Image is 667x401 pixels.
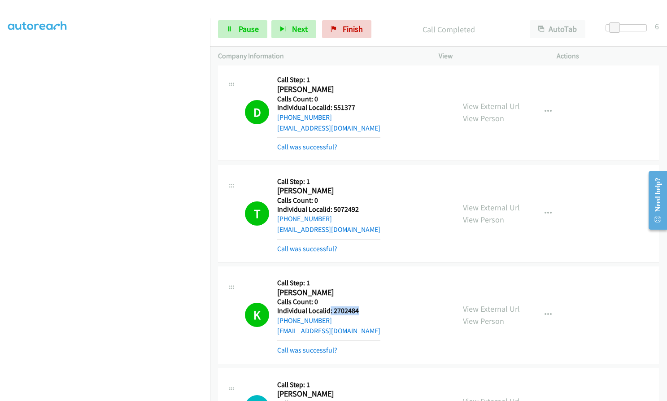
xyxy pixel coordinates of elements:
button: AutoTab [530,20,585,38]
p: Company Information [218,51,423,61]
h5: Call Step: 1 [277,75,380,84]
h5: Call Step: 1 [277,380,380,389]
h2: [PERSON_NAME] [277,288,380,298]
a: [PHONE_NUMBER] [277,214,332,223]
h1: K [245,303,269,327]
a: View Person [463,113,504,123]
h5: Call Step: 1 [277,279,380,288]
a: [EMAIL_ADDRESS][DOMAIN_NAME] [277,225,380,234]
a: View External Url [463,304,520,314]
h2: [PERSON_NAME] [277,389,380,399]
h5: Individual Localid: 2702484 [277,306,380,315]
h1: T [245,201,269,226]
iframe: Resource Center [641,165,667,236]
a: View External Url [463,101,520,111]
a: [PHONE_NUMBER] [277,316,332,325]
h5: Call Step: 1 [277,177,380,186]
a: View Person [463,214,504,225]
a: Call was successful? [277,244,337,253]
a: [EMAIL_ADDRESS][DOMAIN_NAME] [277,124,380,132]
h2: [PERSON_NAME] [277,84,380,95]
h5: Calls Count: 0 [277,196,380,205]
span: Next [292,24,308,34]
a: View External Url [463,202,520,213]
a: [PHONE_NUMBER] [277,113,332,122]
a: Pause [218,20,267,38]
div: 6 [655,20,659,32]
a: Call was successful? [277,143,337,151]
button: Next [271,20,316,38]
p: Actions [557,51,659,61]
h5: Individual Localid: 5072492 [277,205,380,214]
h2: [PERSON_NAME] [277,186,380,196]
a: [EMAIL_ADDRESS][DOMAIN_NAME] [277,327,380,335]
span: Finish [343,24,363,34]
a: Call was successful? [277,346,337,354]
p: View [439,51,541,61]
a: View Person [463,316,504,326]
a: Finish [322,20,371,38]
h5: Calls Count: 0 [277,95,380,104]
h5: Calls Count: 0 [277,297,380,306]
p: Call Completed [384,23,514,35]
h5: Individual Localid: 551377 [277,103,380,112]
span: Pause [239,24,259,34]
h1: D [245,100,269,124]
